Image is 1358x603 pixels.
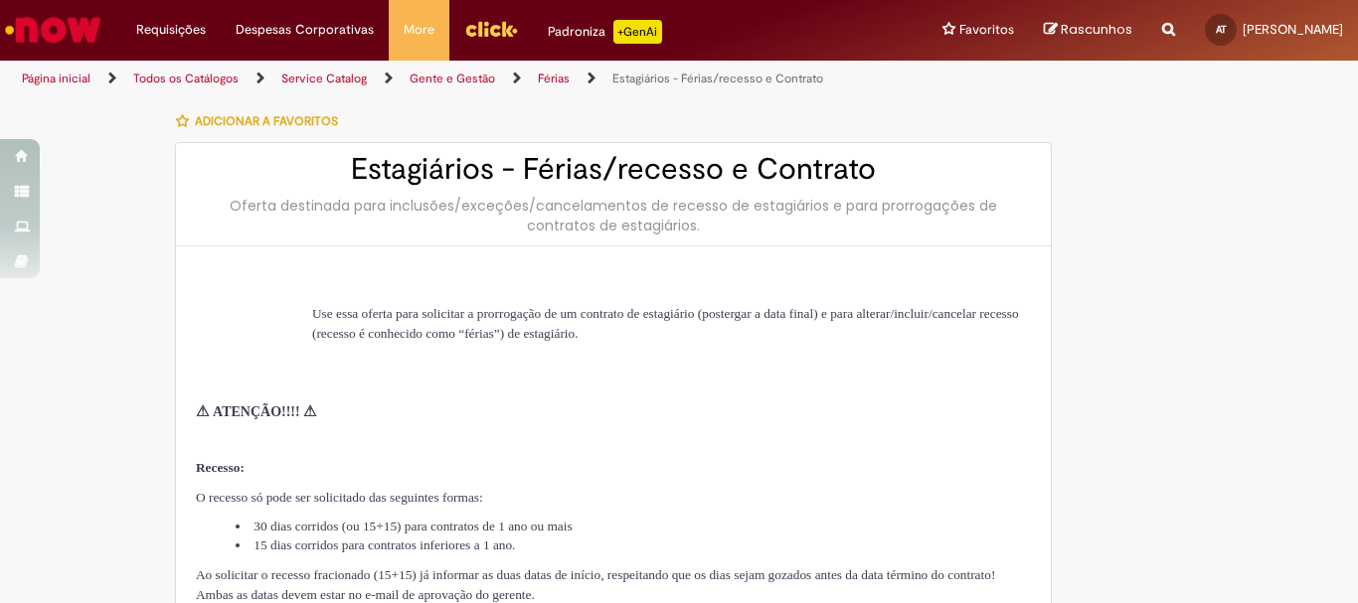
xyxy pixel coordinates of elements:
[136,20,206,40] span: Requisições
[15,61,891,97] ul: Trilhas de página
[236,535,1031,554] li: 15 dias corridos para contratos inferiores a 1 ano.
[196,196,1031,235] div: Oferta destinada para inclusões/exceções/cancelamentos de recesso de estagiários e para prorrogaç...
[613,20,662,44] p: +GenAi
[196,460,245,475] strong: Recesso:
[538,71,570,86] a: Férias
[1044,21,1132,40] a: Rascunhos
[959,20,1014,40] span: Favoritos
[208,276,300,382] img: Estagiários - Férias/recesso e Contrato
[196,403,209,419] span: ⚠
[213,404,300,419] span: ATENÇÃO!!!!
[133,71,239,86] a: Todos os Catálogos
[404,20,434,40] span: More
[612,71,823,86] a: Estagiários - Férias/recesso e Contrato
[281,71,367,86] a: Service Catalog
[196,490,483,505] span: O recesso só pode ser solicitado das seguintes formas:
[1216,23,1227,36] span: AT
[195,113,338,129] span: Adicionar a Favoritos
[2,10,104,50] img: ServiceNow
[236,20,374,40] span: Despesas Corporativas
[236,517,1031,535] li: 30 dias corridos (ou 15+15) para contratos de 1 ano ou mais
[548,20,662,44] div: Padroniza
[1243,21,1343,38] span: [PERSON_NAME]
[303,403,316,419] span: ⚠
[312,306,1019,341] span: Use essa oferta para solicitar a prorrogação de um contrato de estagiário (postergar a data final...
[464,14,518,44] img: click_logo_yellow_360x200.png
[196,567,995,602] span: Ao solicitar o recesso fracionado (15+15) já informar as duas datas de início, respeitando que os...
[175,100,349,142] button: Adicionar a Favoritos
[1061,20,1132,39] span: Rascunhos
[22,71,90,86] a: Página inicial
[410,71,495,86] a: Gente e Gestão
[196,153,1031,186] h2: Estagiários - Férias/recesso e Contrato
